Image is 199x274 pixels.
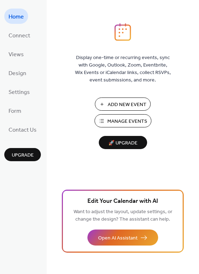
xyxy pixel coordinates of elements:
[4,46,28,62] a: Views
[95,114,151,127] button: Manage Events
[9,49,24,60] span: Views
[87,230,158,246] button: Open AI Assistant
[4,103,26,118] a: Form
[4,84,34,99] a: Settings
[9,30,30,41] span: Connect
[9,106,21,117] span: Form
[114,23,131,41] img: logo_icon.svg
[75,54,171,84] span: Display one-time or recurring events, sync with Google, Outlook, Zoom, Eventbrite, Wix Events or ...
[103,138,143,148] span: 🚀 Upgrade
[74,207,172,224] span: Want to adjust the layout, update settings, or change the design? The assistant can help.
[87,196,158,206] span: Edit Your Calendar with AI
[9,125,37,136] span: Contact Us
[99,136,147,149] button: 🚀 Upgrade
[4,65,31,80] a: Design
[107,118,147,125] span: Manage Events
[95,98,151,111] button: Add New Event
[4,122,41,137] a: Contact Us
[4,9,28,24] a: Home
[108,101,146,109] span: Add New Event
[9,11,24,22] span: Home
[98,235,138,242] span: Open AI Assistant
[4,148,41,161] button: Upgrade
[12,152,34,159] span: Upgrade
[9,68,26,79] span: Design
[4,27,34,43] a: Connect
[9,87,30,98] span: Settings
